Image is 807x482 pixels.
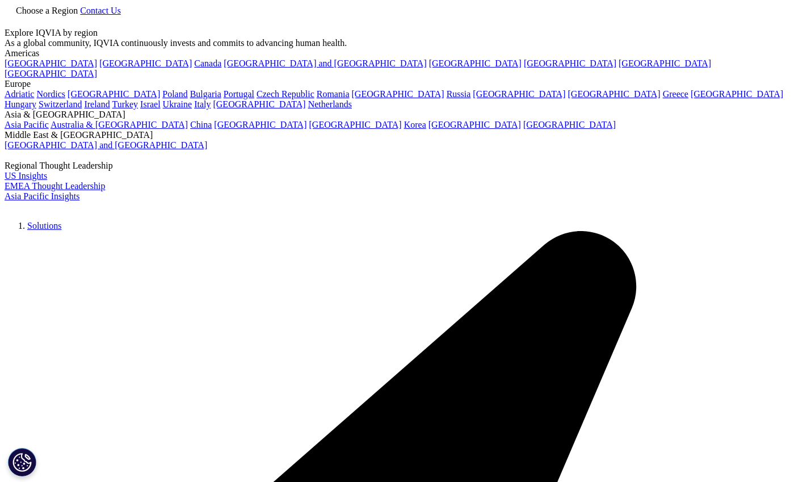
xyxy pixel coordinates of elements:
a: Greece [663,89,688,99]
a: [GEOGRAPHIC_DATA] [619,58,711,68]
div: Americas [5,48,802,58]
button: Definições de cookies [8,448,36,476]
a: Netherlands [308,99,352,109]
a: Bulgaria [190,89,221,99]
a: Nordics [36,89,65,99]
a: Contact Us [80,6,121,15]
div: Middle East & [GEOGRAPHIC_DATA] [5,130,802,140]
div: As a global community, IQVIA continuously invests and commits to advancing human health. [5,38,802,48]
a: EMEA Thought Leadership [5,181,105,191]
a: Romania [317,89,350,99]
a: Ukraine [163,99,192,109]
a: [GEOGRAPHIC_DATA] and [GEOGRAPHIC_DATA] [5,140,207,150]
a: Turkey [112,99,138,109]
a: Italy [194,99,211,109]
div: Europe [5,79,802,89]
a: Poland [162,89,187,99]
a: [GEOGRAPHIC_DATA] [99,58,192,68]
a: [GEOGRAPHIC_DATA] [524,58,616,68]
a: [GEOGRAPHIC_DATA] [309,120,402,129]
div: Explore IQVIA by region [5,28,802,38]
span: Choose a Region [16,6,78,15]
a: Adriatic [5,89,34,99]
a: [GEOGRAPHIC_DATA] [568,89,661,99]
a: Asia Pacific Insights [5,191,79,201]
a: [GEOGRAPHIC_DATA] [68,89,160,99]
div: Regional Thought Leadership [5,161,802,171]
a: [GEOGRAPHIC_DATA] [428,120,521,129]
a: [GEOGRAPHIC_DATA] [473,89,565,99]
a: [GEOGRAPHIC_DATA] [523,120,616,129]
a: Canada [194,58,221,68]
a: [GEOGRAPHIC_DATA] [213,99,305,109]
div: Asia & [GEOGRAPHIC_DATA] [5,110,802,120]
a: Portugal [224,89,254,99]
a: Korea [404,120,426,129]
a: [GEOGRAPHIC_DATA] [429,58,522,68]
a: Switzerland [39,99,82,109]
a: Solutions [27,221,61,230]
a: Ireland [84,99,110,109]
a: Hungary [5,99,36,109]
a: Russia [447,89,471,99]
a: Australia & [GEOGRAPHIC_DATA] [51,120,188,129]
a: US Insights [5,171,47,181]
a: Asia Pacific [5,120,49,129]
a: [GEOGRAPHIC_DATA] [352,89,444,99]
a: China [190,120,212,129]
a: Czech Republic [257,89,314,99]
a: [GEOGRAPHIC_DATA] [5,58,97,68]
a: [GEOGRAPHIC_DATA] [691,89,783,99]
a: [GEOGRAPHIC_DATA] [5,69,97,78]
a: Israel [140,99,161,109]
a: [GEOGRAPHIC_DATA] and [GEOGRAPHIC_DATA] [224,58,426,68]
a: [GEOGRAPHIC_DATA] [214,120,306,129]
